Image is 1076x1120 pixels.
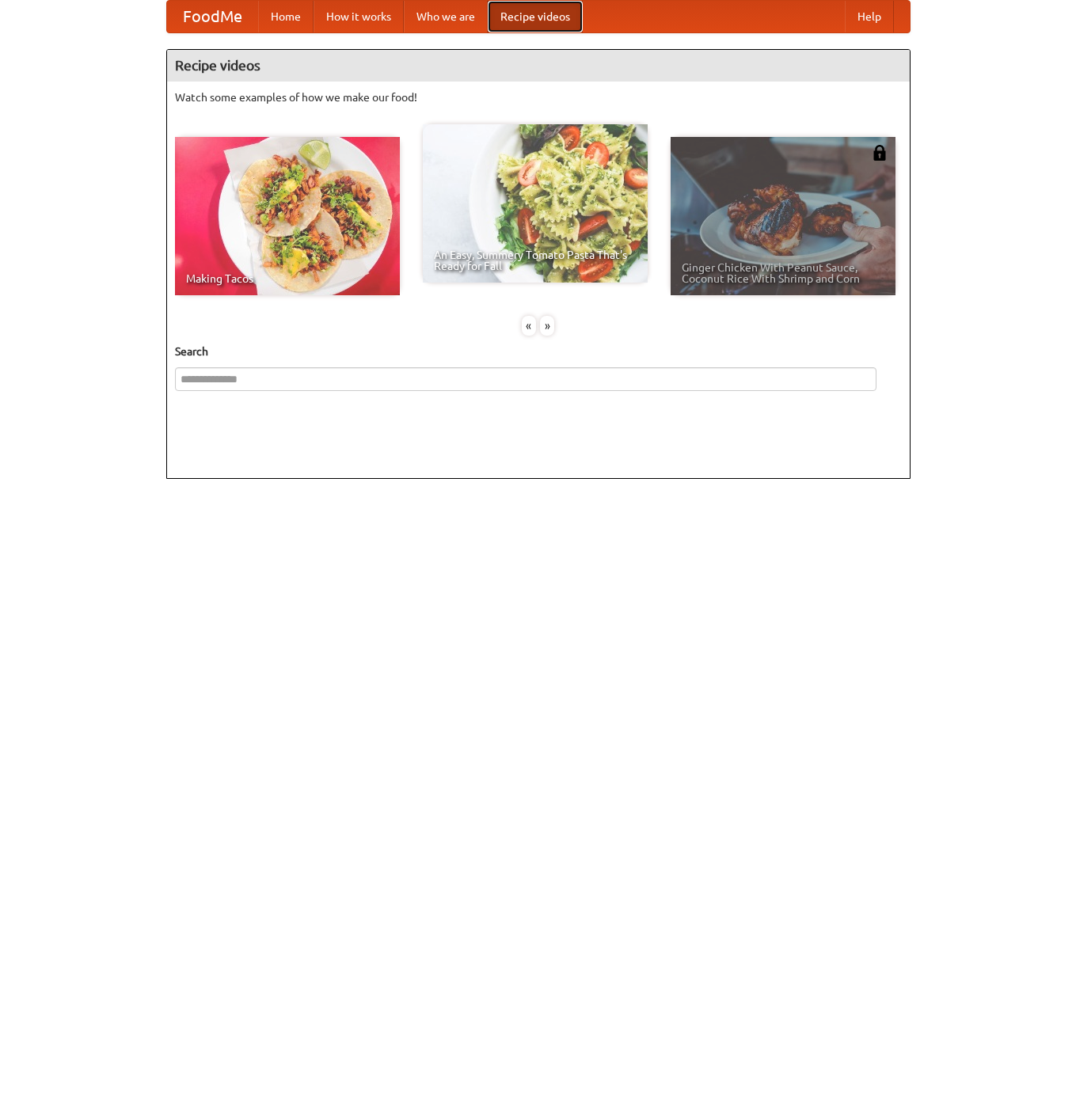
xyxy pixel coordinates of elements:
span: Making Tacos [186,273,389,284]
h5: Search [175,344,902,359]
a: Who we are [404,1,488,32]
a: Making Tacos [175,137,400,295]
div: « [522,316,536,336]
p: Watch some examples of how we make our food! [175,89,902,105]
a: Home [258,1,314,32]
a: Help [845,1,894,32]
a: FoodMe [167,1,258,32]
div: » [540,316,554,336]
span: An Easy, Summery Tomato Pasta That's Ready for Fall [434,249,637,271]
h4: Recipe videos [167,50,910,82]
img: 483408.png [872,145,888,161]
a: An Easy, Summery Tomato Pasta That's Ready for Fall [423,124,648,283]
a: How it works [314,1,404,32]
a: Recipe videos [488,1,583,32]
